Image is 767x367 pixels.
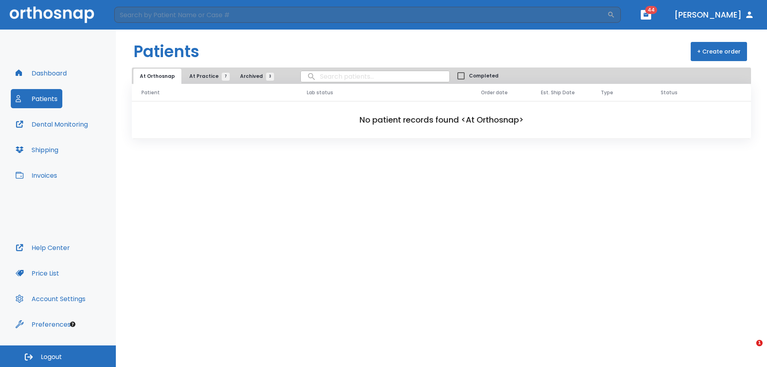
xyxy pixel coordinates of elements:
[11,264,64,283] button: Price List
[11,289,90,308] button: Account Settings
[11,115,93,134] button: Dental Monitoring
[661,89,678,96] span: Status
[11,63,72,83] button: Dashboard
[11,238,75,257] button: Help Center
[41,353,62,361] span: Logout
[222,73,230,81] span: 7
[10,6,94,23] img: Orthosnap
[11,89,62,108] button: Patients
[740,340,759,359] iframe: Intercom live chat
[240,73,270,80] span: Archived
[301,69,449,84] input: search
[69,321,76,328] div: Tooltip anchor
[266,73,274,81] span: 3
[541,89,575,96] span: Est. Ship Date
[481,89,508,96] span: Order date
[145,114,738,126] h2: No patient records found <At Orthosnap>
[307,89,333,96] span: Lab status
[133,69,278,84] div: tabs
[133,69,181,84] button: At Orthosnap
[189,73,226,80] span: At Practice
[691,42,747,61] button: + Create order
[11,140,63,159] button: Shipping
[141,89,160,96] span: Patient
[11,166,62,185] button: Invoices
[133,40,199,63] h1: Patients
[756,340,763,346] span: 1
[469,72,499,79] span: Completed
[11,315,76,334] button: Preferences
[645,6,657,14] span: 44
[114,7,607,23] input: Search by Patient Name or Case #
[601,89,613,96] span: Type
[671,8,757,22] button: [PERSON_NAME]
